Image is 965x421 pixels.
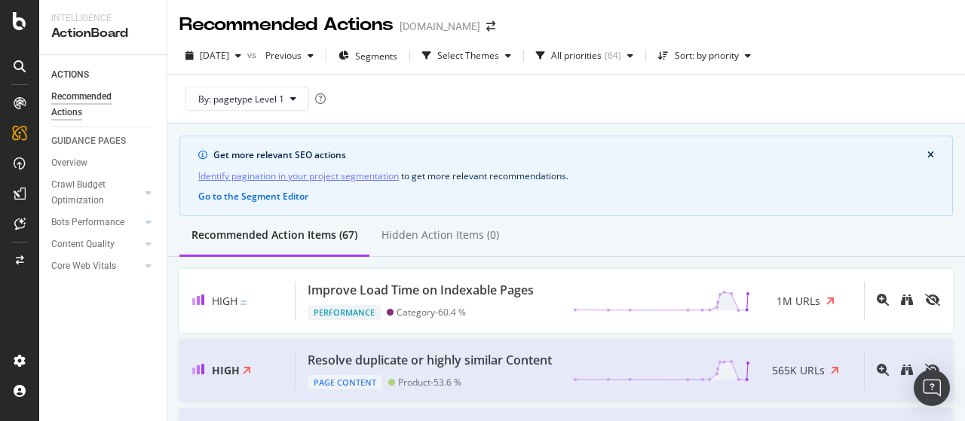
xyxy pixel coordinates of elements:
[381,227,499,243] div: Hidden Action Items (0)
[247,48,259,61] span: vs
[530,44,639,68] button: All priorities(64)
[877,294,889,306] div: magnifying-glass-plus
[51,67,89,83] div: ACTIONS
[185,87,309,111] button: By: pagetype Level 1
[308,352,552,369] div: Resolve duplicate or highly similar Content
[901,294,913,306] div: binoculars
[51,12,155,25] div: Intelligence
[332,44,403,68] button: Segments
[901,365,913,377] a: binoculars
[198,93,284,105] span: By: pagetype Level 1
[51,155,87,171] div: Overview
[486,21,495,32] div: arrow-right-arrow-left
[914,370,950,406] div: Open Intercom Messenger
[191,227,357,243] div: Recommended Action Items (67)
[877,364,889,376] div: magnifying-glass-plus
[652,44,757,68] button: Sort: by priority
[901,294,913,307] a: binoculars
[51,177,130,209] div: Crawl Budget Optimization
[51,258,116,274] div: Core Web Vitals
[308,375,382,390] div: Page Content
[51,258,141,274] a: Core Web Vitals
[179,12,394,38] div: Recommended Actions
[51,133,156,149] a: GUIDANCE PAGES
[551,51,602,60] div: All priorities
[179,136,953,216] div: info banner
[51,133,126,149] div: GUIDANCE PAGES
[51,155,156,171] a: Overview
[51,25,155,42] div: ActionBoard
[605,51,621,60] div: ( 64 )
[198,168,399,184] a: Identify pagination in your project segmentation
[51,89,142,121] div: Recommended Actions
[925,294,940,306] div: eye-slash
[51,236,141,252] a: Content Quality
[259,44,320,68] button: Previous
[51,89,156,121] a: Recommended Actions
[777,294,820,309] span: 1M URLs
[400,19,480,34] div: [DOMAIN_NAME]
[925,364,940,376] div: eye-slash
[675,51,739,60] div: Sort: by priority
[200,49,229,62] span: 2025 Oct. 1st
[51,67,156,83] a: ACTIONS
[212,363,240,377] span: High
[437,51,499,60] div: Select Themes
[924,145,938,165] button: close banner
[308,282,534,299] div: Improve Load Time on Indexable Pages
[259,49,302,62] span: Previous
[198,168,934,184] div: to get more relevant recommendations .
[51,177,141,209] a: Crawl Budget Optimization
[398,377,461,388] div: Product - 53.6 %
[179,44,247,68] button: [DATE]
[51,215,124,230] div: Bots Performance
[355,50,397,63] span: Segments
[212,294,237,308] span: High
[901,364,913,376] div: binoculars
[772,363,825,378] span: 565K URLs
[51,236,115,252] div: Content Quality
[308,305,381,320] div: Performance
[198,190,308,203] button: Go to the Segment Editor
[51,215,141,230] a: Bots Performance
[397,307,466,318] div: Category - 60.4 %
[240,300,247,305] img: Equal
[416,44,517,68] button: Select Themes
[213,148,927,162] div: Get more relevant SEO actions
